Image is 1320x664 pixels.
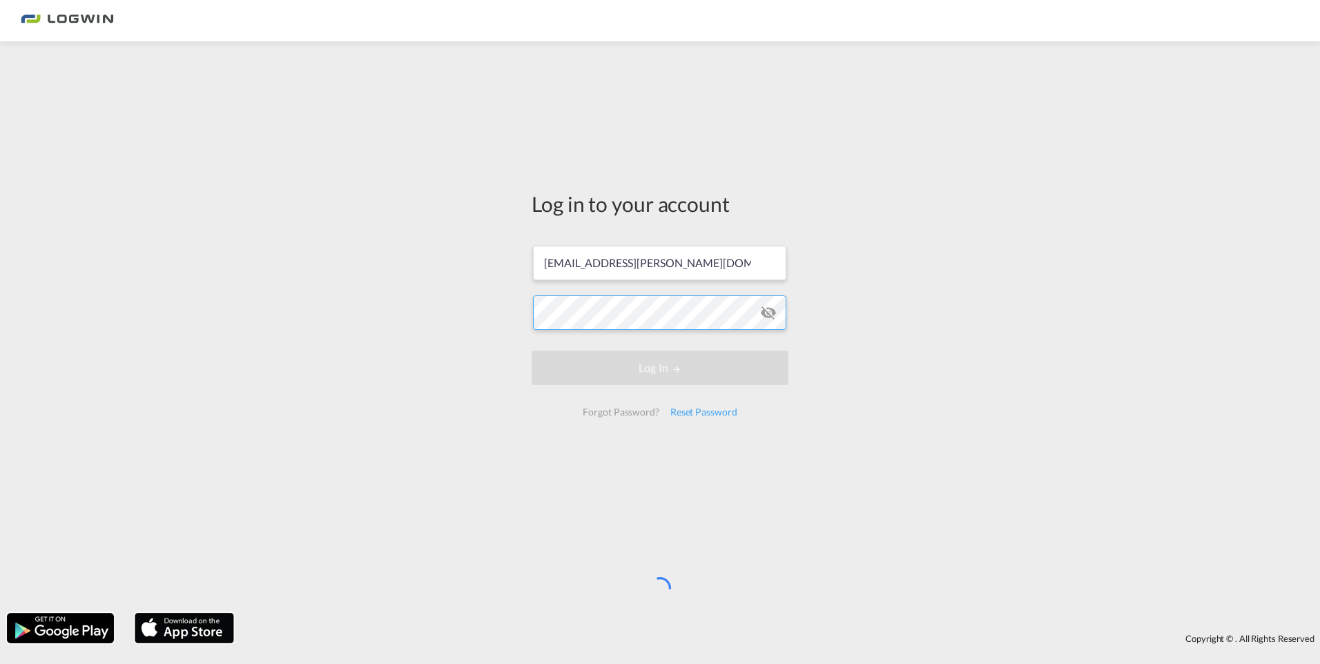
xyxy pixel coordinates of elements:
[532,351,788,385] button: LOGIN
[133,612,235,645] img: apple.png
[241,627,1320,650] div: Copyright © . All Rights Reserved
[760,304,777,321] md-icon: icon-eye-off
[665,400,743,424] div: Reset Password
[21,6,114,37] img: bc73a0e0d8c111efacd525e4c8ad7d32.png
[532,189,788,218] div: Log in to your account
[533,246,786,280] input: Enter email/phone number
[6,612,115,645] img: google.png
[577,400,664,424] div: Forgot Password?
